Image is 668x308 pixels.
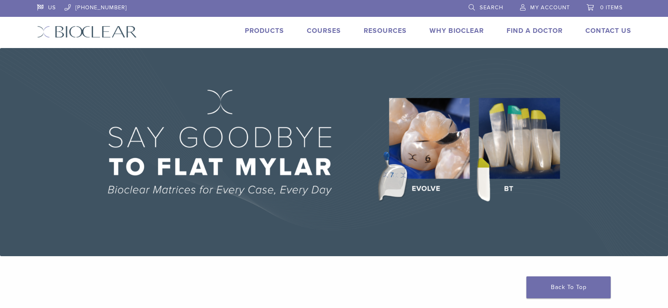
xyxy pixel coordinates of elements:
a: Contact Us [585,27,631,35]
a: Products [245,27,284,35]
span: 0 items [600,4,623,11]
img: Bioclear [37,26,137,38]
span: Search [480,4,503,11]
a: Resources [364,27,407,35]
a: Why Bioclear [429,27,484,35]
a: Back To Top [526,276,611,298]
a: Find A Doctor [507,27,563,35]
span: My Account [530,4,570,11]
a: Courses [307,27,341,35]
